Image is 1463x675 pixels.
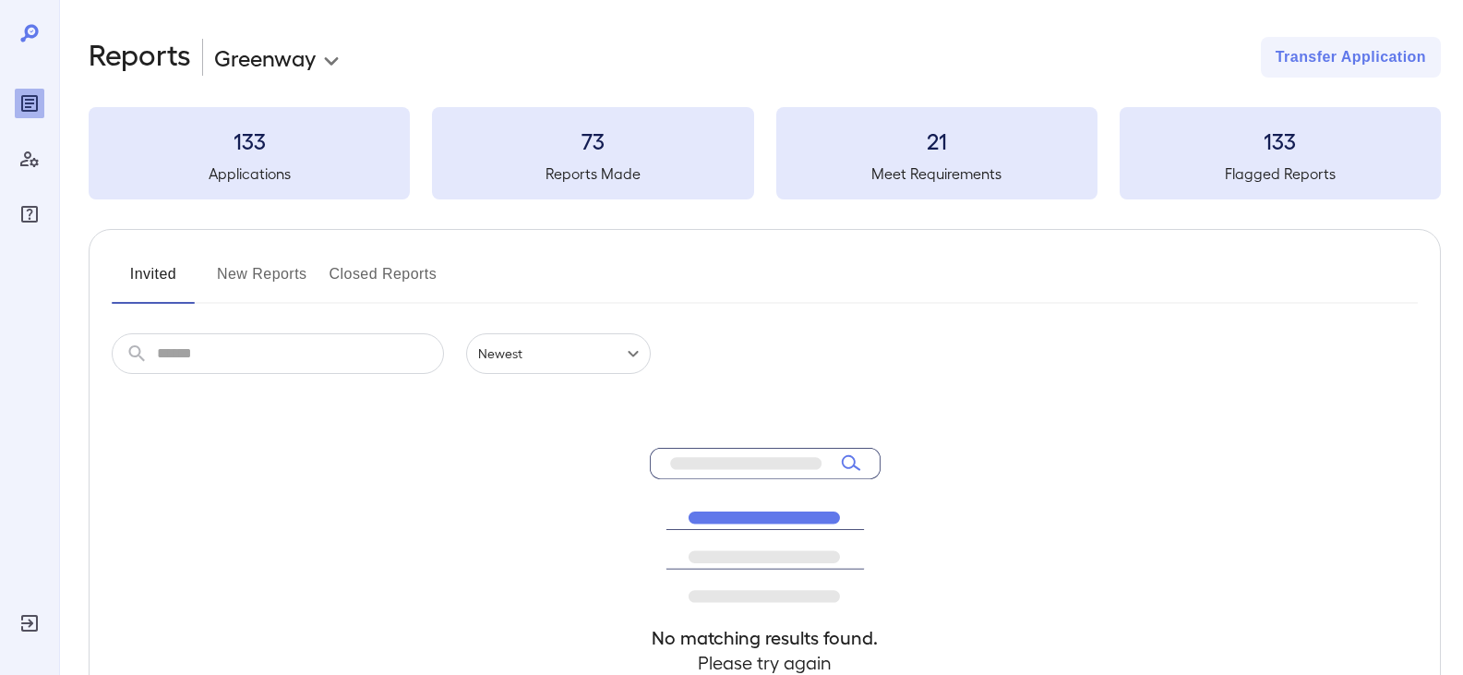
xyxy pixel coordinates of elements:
[89,37,191,78] h2: Reports
[217,259,307,304] button: New Reports
[89,126,410,155] h3: 133
[89,163,410,185] h5: Applications
[15,609,44,638] div: Log Out
[214,42,316,72] p: Greenway
[432,163,753,185] h5: Reports Made
[15,89,44,118] div: Reports
[112,259,195,304] button: Invited
[776,163,1097,185] h5: Meet Requirements
[15,199,44,229] div: FAQ
[89,107,1441,199] summary: 133Applications73Reports Made21Meet Requirements133Flagged Reports
[330,259,438,304] button: Closed Reports
[432,126,753,155] h3: 73
[650,650,881,675] h4: Please try again
[1261,37,1441,78] button: Transfer Application
[15,144,44,174] div: Manage Users
[466,333,651,374] div: Newest
[1120,163,1441,185] h5: Flagged Reports
[650,625,881,650] h4: No matching results found.
[776,126,1097,155] h3: 21
[1120,126,1441,155] h3: 133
